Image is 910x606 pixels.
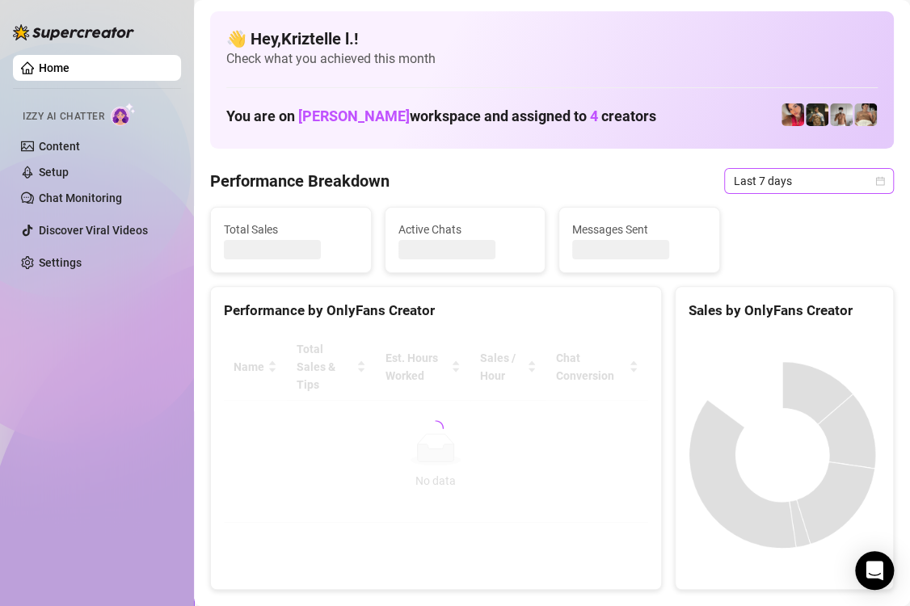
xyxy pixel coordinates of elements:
[226,50,878,68] span: Check what you achieved this month
[398,221,533,238] span: Active Chats
[39,224,148,237] a: Discover Viral Videos
[590,107,598,124] span: 4
[806,103,828,126] img: Tony
[224,221,358,238] span: Total Sales
[39,166,69,179] a: Setup
[854,103,877,126] img: Aussieboy_jfree
[224,300,648,322] div: Performance by OnlyFans Creator
[425,417,447,439] span: loading
[210,170,390,192] h4: Performance Breakdown
[782,103,804,126] img: Vanessa
[298,107,410,124] span: [PERSON_NAME]
[226,27,878,50] h4: 👋 Hey, Kriztelle l. !
[875,176,885,186] span: calendar
[689,300,880,322] div: Sales by OnlyFans Creator
[855,551,894,590] div: Open Intercom Messenger
[39,256,82,269] a: Settings
[734,169,884,193] span: Last 7 days
[111,103,136,126] img: AI Chatter
[830,103,853,126] img: aussieboy_j
[39,191,122,204] a: Chat Monitoring
[13,24,134,40] img: logo-BBDzfeDw.svg
[23,109,104,124] span: Izzy AI Chatter
[39,140,80,153] a: Content
[39,61,70,74] a: Home
[226,107,656,125] h1: You are on workspace and assigned to creators
[572,221,706,238] span: Messages Sent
